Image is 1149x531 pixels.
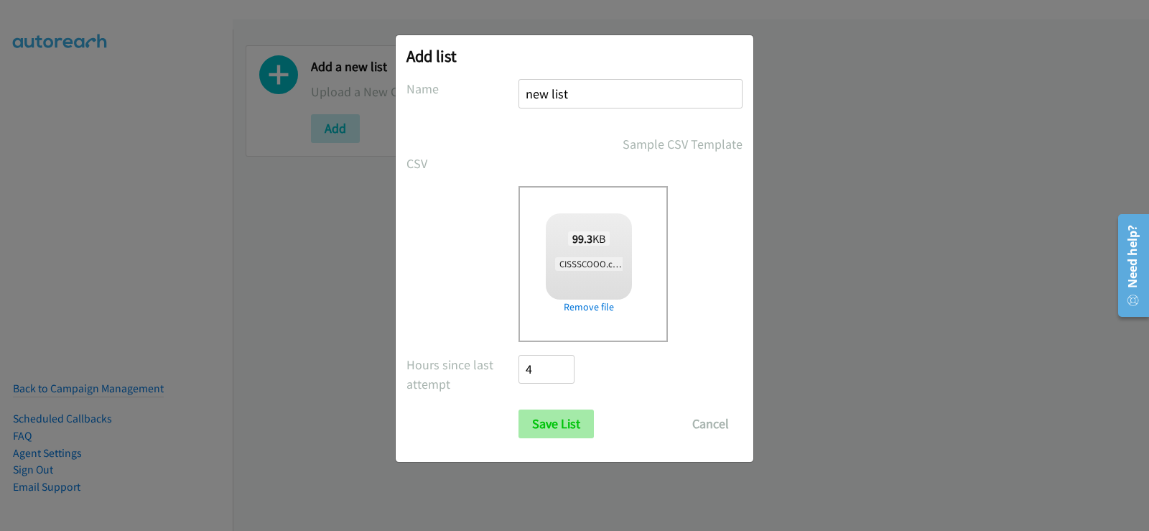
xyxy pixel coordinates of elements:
[679,410,743,438] button: Cancel
[518,410,594,438] input: Save List
[572,231,592,246] strong: 99.3
[406,355,518,394] label: Hours since last attempt
[406,154,518,173] label: CSV
[623,134,743,154] a: Sample CSV Template
[568,231,610,246] span: KB
[555,257,625,271] span: CISSSCOOO.csv
[1107,208,1149,323] iframe: Resource Center
[406,46,743,66] h2: Add list
[406,79,518,98] label: Name
[546,300,632,315] a: Remove file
